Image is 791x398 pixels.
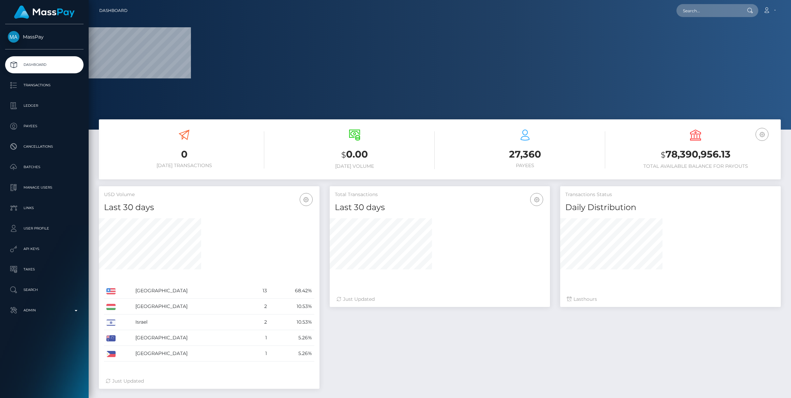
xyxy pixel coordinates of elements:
td: 1 [250,330,269,346]
p: Taxes [8,264,81,275]
a: User Profile [5,220,84,237]
td: [GEOGRAPHIC_DATA] [133,330,250,346]
a: Ledger [5,97,84,114]
h4: Last 30 days [335,202,545,213]
p: Manage Users [8,182,81,193]
h6: [DATE] Volume [274,163,435,169]
td: 5.26% [269,330,314,346]
a: Links [5,200,84,217]
p: Dashboard [8,60,81,70]
small: $ [341,150,346,160]
p: User Profile [8,223,81,234]
td: Israel [133,314,250,330]
img: US.png [106,288,116,294]
div: Just Updated [106,378,313,385]
img: PH.png [106,351,116,357]
td: 68.42% [269,283,314,299]
a: Transactions [5,77,84,94]
h6: [DATE] Transactions [104,163,264,168]
input: Search... [676,4,741,17]
p: Admin [8,305,81,315]
h5: USD Volume [104,191,314,198]
a: Search [5,281,84,298]
div: Last hours [567,296,774,303]
h3: 78,390,956.13 [615,148,776,162]
td: 5.26% [269,346,314,362]
td: [GEOGRAPHIC_DATA] [133,283,250,299]
a: Dashboard [5,56,84,73]
h5: Transactions Status [565,191,776,198]
p: Links [8,203,81,213]
span: MassPay [5,34,84,40]
h6: Total Available Balance for Payouts [615,163,776,169]
p: Transactions [8,80,81,90]
a: Cancellations [5,138,84,155]
p: API Keys [8,244,81,254]
small: $ [661,150,666,160]
td: [GEOGRAPHIC_DATA] [133,346,250,362]
td: 2 [250,299,269,314]
img: MassPay Logo [14,5,75,19]
td: 1 [250,346,269,362]
td: 2 [250,314,269,330]
a: API Keys [5,240,84,257]
td: 13 [250,283,269,299]
img: HU.png [106,304,116,310]
img: IL.png [106,320,116,326]
p: Payees [8,121,81,131]
td: 10.53% [269,314,314,330]
h3: 0.00 [274,148,435,162]
img: AU.png [106,335,116,341]
a: Taxes [5,261,84,278]
a: Manage Users [5,179,84,196]
p: Search [8,285,81,295]
p: Ledger [8,101,81,111]
p: Cancellations [8,142,81,152]
h4: Daily Distribution [565,202,776,213]
h4: Last 30 days [104,202,314,213]
div: Just Updated [337,296,543,303]
td: 10.53% [269,299,314,314]
h3: 27,360 [445,148,605,161]
h5: Total Transactions [335,191,545,198]
a: Dashboard [99,3,128,18]
p: Batches [8,162,81,172]
a: Batches [5,159,84,176]
td: [GEOGRAPHIC_DATA] [133,299,250,314]
a: Payees [5,118,84,135]
a: Admin [5,302,84,319]
h3: 0 [104,148,264,161]
h6: Payees [445,163,605,168]
img: MassPay [8,31,19,43]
